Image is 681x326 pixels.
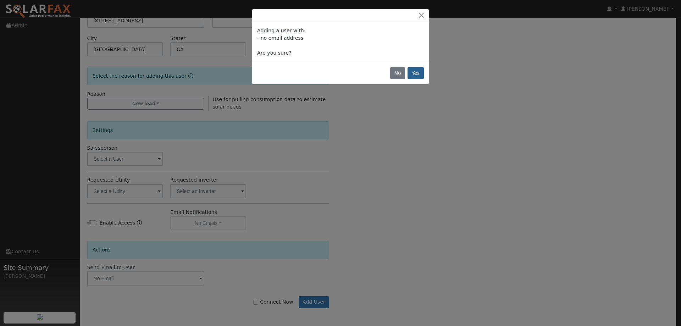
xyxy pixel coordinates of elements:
[257,35,303,41] span: - no email address
[408,67,424,79] button: Yes
[257,50,291,56] span: Are you sure?
[390,67,405,79] button: No
[416,12,426,19] button: Close
[257,28,305,33] span: Adding a user with:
